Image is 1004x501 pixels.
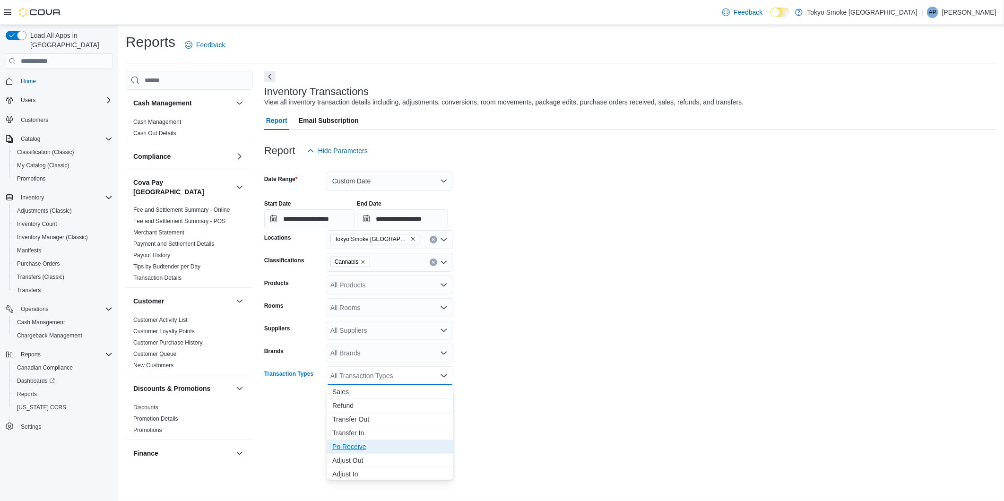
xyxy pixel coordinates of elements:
[13,375,59,387] a: Dashboards
[17,175,46,182] span: Promotions
[19,8,61,17] img: Cova
[13,402,70,413] a: [US_STATE] CCRS
[17,207,72,215] span: Adjustments (Classic)
[17,95,39,106] button: Users
[133,427,162,433] a: Promotions
[21,351,41,358] span: Reports
[133,130,176,137] a: Cash Out Details
[133,328,195,335] a: Customer Loyalty Points
[318,146,368,155] span: Hide Parameters
[9,159,116,172] button: My Catalog (Classic)
[17,377,55,385] span: Dashboards
[430,259,437,266] button: Clear input
[13,389,41,400] a: Reports
[17,220,57,228] span: Inventory Count
[13,375,113,387] span: Dashboards
[303,141,372,160] button: Hide Parameters
[17,133,44,145] button: Catalog
[430,236,437,243] button: Clear input
[133,98,232,108] button: Cash Management
[13,271,68,283] a: Transfers (Classic)
[133,178,232,197] button: Cova Pay [GEOGRAPHIC_DATA]
[133,384,232,393] button: Discounts & Promotions
[17,192,113,203] span: Inventory
[133,263,200,270] a: Tips by Budtender per Day
[133,296,232,306] button: Customer
[264,325,290,332] label: Suppliers
[264,370,313,378] label: Transaction Types
[13,147,78,158] a: Classification (Classic)
[17,192,48,203] button: Inventory
[9,217,116,231] button: Inventory Count
[718,3,766,22] a: Feedback
[26,31,113,50] span: Load All Apps in [GEOGRAPHIC_DATA]
[2,112,116,126] button: Customers
[133,415,178,422] a: Promotion Details
[332,456,448,465] span: Adjust Out
[21,194,44,201] span: Inventory
[264,257,304,264] label: Classifications
[17,75,113,87] span: Home
[17,349,44,360] button: Reports
[13,245,113,256] span: Manifests
[327,172,453,190] button: Custom Date
[9,172,116,185] button: Promotions
[440,236,448,243] button: Open list of options
[264,302,284,310] label: Rooms
[327,467,453,481] button: Adjust In
[264,145,295,156] h3: Report
[13,173,113,184] span: Promotions
[133,218,225,225] a: Fee and Settlement Summary - POS
[13,330,86,341] a: Chargeback Management
[264,209,355,228] input: Press the down key to open a popover containing a calendar.
[2,74,116,88] button: Home
[133,362,173,369] span: New Customers
[21,135,40,143] span: Catalog
[17,273,64,281] span: Transfers (Classic)
[133,252,170,259] a: Payout History
[17,404,66,411] span: [US_STATE] CCRS
[264,347,284,355] label: Brands
[264,279,289,287] label: Products
[196,40,225,50] span: Feedback
[332,387,448,397] span: Sales
[133,339,203,346] a: Customer Purchase History
[21,116,48,124] span: Customers
[264,86,369,97] h3: Inventory Transactions
[133,98,192,108] h3: Cash Management
[264,175,298,183] label: Date Range
[21,96,35,104] span: Users
[13,232,113,243] span: Inventory Manager (Classic)
[133,317,188,323] a: Customer Activity List
[9,388,116,401] button: Reports
[17,332,82,339] span: Chargeback Management
[9,270,116,284] button: Transfers (Classic)
[266,111,287,130] span: Report
[2,348,116,361] button: Reports
[332,401,448,410] span: Refund
[440,372,448,380] button: Close list of options
[9,374,116,388] a: Dashboards
[17,113,113,125] span: Customers
[126,33,175,52] h1: Reports
[133,118,181,126] span: Cash Management
[17,303,52,315] button: Operations
[440,327,448,334] button: Open list of options
[327,440,453,454] button: Po Receive
[234,383,245,394] button: Discounts & Promotions
[330,257,371,267] span: Cannabis
[13,317,113,328] span: Cash Management
[327,385,453,399] button: Sales
[335,234,408,244] span: Tokyo Smoke [GEOGRAPHIC_DATA]
[13,205,76,216] a: Adjustments (Classic)
[440,281,448,289] button: Open list of options
[17,148,74,156] span: Classification (Classic)
[17,133,113,145] span: Catalog
[17,114,52,126] a: Customers
[126,402,253,440] div: Discounts & Promotions
[17,233,88,241] span: Inventory Manager (Classic)
[357,200,381,207] label: End Date
[332,415,448,424] span: Transfer Out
